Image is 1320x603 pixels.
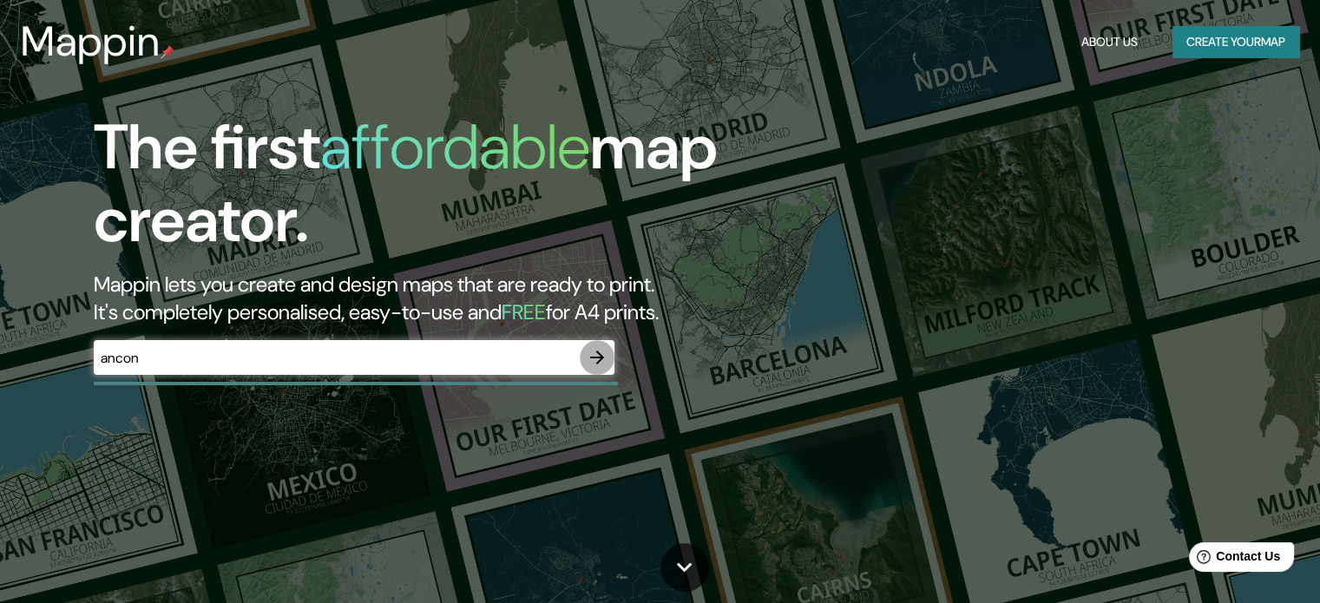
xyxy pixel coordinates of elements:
h2: Mappin lets you create and design maps that are ready to print. It's completely personalised, eas... [94,271,754,326]
input: Choose your favourite place [94,348,580,368]
button: Create yourmap [1172,26,1299,58]
iframe: Help widget launcher [1166,535,1301,584]
button: About Us [1074,26,1145,58]
h1: The first map creator. [94,111,754,271]
img: mappin-pin [161,45,174,59]
h1: affordable [320,107,590,187]
h3: Mappin [21,17,161,66]
h5: FREE [502,298,546,325]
